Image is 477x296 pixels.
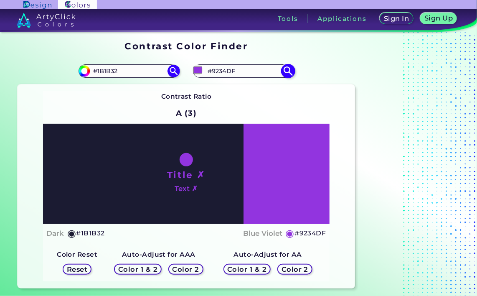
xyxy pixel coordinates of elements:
[229,266,265,272] h5: Color 1 & 2
[76,228,104,239] h5: #1B1B32
[124,40,248,52] h1: Contrast Color Finder
[278,15,298,22] h3: Tools
[68,266,86,272] h5: Reset
[205,65,282,77] input: type color 2..
[281,64,295,78] img: icon search
[173,266,198,272] h5: Color 2
[167,168,206,181] h1: Title ✗
[426,15,452,21] h5: Sign Up
[294,228,326,239] h5: #9234DF
[381,13,412,24] a: Sign In
[172,104,201,122] h2: A (3)
[358,38,463,292] ins: Blocked (selector):
[23,1,51,9] img: ArtyClick Design logo
[283,266,307,272] h5: Color 2
[90,65,168,77] input: type color 1..
[234,250,302,258] strong: Auto-Adjust for AA
[67,228,76,238] h5: ◉
[122,250,195,258] strong: Auto-Adjust for AAA
[243,227,282,240] h4: Blue Violet
[161,92,212,100] strong: Contrast Ratio
[120,266,156,272] h5: Color 1 & 2
[318,15,367,22] h3: Applications
[57,250,97,258] strong: Color Reset
[175,183,198,195] h4: Text ✗
[17,13,76,28] img: logo_artyclick_colors_white.svg
[167,65,180,77] img: icon search
[422,13,455,24] a: Sign Up
[385,15,408,22] h5: Sign In
[46,227,64,240] h4: Dark
[286,228,295,238] h5: ◉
